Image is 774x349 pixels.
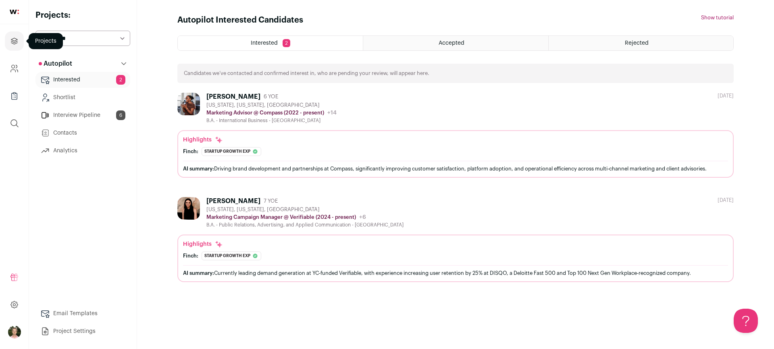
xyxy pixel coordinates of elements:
div: Projects [29,33,63,49]
div: Finch: [183,253,198,259]
a: Company and ATS Settings [5,59,24,78]
h2: Projects: [35,10,130,21]
div: [PERSON_NAME] [206,93,260,101]
div: [US_STATE], [US_STATE], [GEOGRAPHIC_DATA] [206,102,337,108]
span: AI summary: [183,270,214,276]
span: AI summary: [183,166,214,171]
a: Shortlist [35,89,130,106]
p: Candidates we’ve contacted and confirmed interest in, who are pending your review, will appear here. [184,70,429,77]
p: Autopilot [39,59,72,69]
a: Interview Pipeline6 [35,107,130,123]
p: Marketing Advisor @ Compass (2022 - present) [206,110,324,116]
span: 7 YOE [264,198,278,204]
img: 438a8e005d7c52b63f728385caa2de34ca36fdc66e18bd64d5d3e88fdd2dc963.jpg [177,197,200,220]
button: Autopilot [35,56,130,72]
div: Startup growth exp [202,147,261,156]
div: [DATE] [718,93,734,99]
h1: Autopilot Interested Candidates [177,15,303,26]
p: Marketing Campaign Manager @ Verifiable (2024 - present) [206,214,356,220]
div: [PERSON_NAME] [206,197,260,205]
a: Contacts [35,125,130,141]
span: Accepted [439,40,464,46]
a: Email Templates [35,305,130,322]
a: Company Lists [5,86,24,106]
div: Highlights [183,136,223,144]
a: Project Settings [35,323,130,339]
a: Analytics [35,143,130,159]
div: [US_STATE], [US_STATE], [GEOGRAPHIC_DATA] [206,206,404,213]
a: [PERSON_NAME] 6 YOE [US_STATE], [US_STATE], [GEOGRAPHIC_DATA] Marketing Advisor @ Compass (2022 -... [177,93,734,178]
button: Open dropdown [8,326,21,339]
a: Projects [5,31,24,51]
a: Accepted [363,36,548,50]
span: 2 [283,39,290,47]
div: [DATE] [718,197,734,204]
div: B.A. - Public Relations, Advertising, and Applied Communication - [GEOGRAPHIC_DATA] [206,222,404,228]
span: Rejected [625,40,649,46]
a: Interested2 [35,72,130,88]
span: 6 YOE [264,93,278,100]
div: Currently leading demand generation at YC-funded Verifiable, with experience increasing user rete... [183,269,728,277]
img: 5a032ca1f796ef87c416185ead95cb27f6cf5444fd9851faa608184702196ba0.jpg [177,93,200,115]
iframe: Help Scout Beacon - Open [734,309,758,333]
div: Finch: [183,148,198,155]
a: [PERSON_NAME] 7 YOE [US_STATE], [US_STATE], [GEOGRAPHIC_DATA] Marketing Campaign Manager @ Verifi... [177,197,734,282]
span: +6 [359,214,366,220]
img: wellfound-shorthand-0d5821cbd27db2630d0214b213865d53afaa358527fdda9d0ea32b1df1b89c2c.svg [10,10,19,14]
div: B.A. - International Business - [GEOGRAPHIC_DATA] [206,117,337,124]
div: Highlights [183,240,223,248]
span: +14 [327,110,337,116]
span: Interested [251,40,278,46]
img: 18664549-medium_jpg [8,326,21,339]
button: Show tutorial [701,15,734,21]
div: Driving brand development and partnerships at Compass, significantly improving customer satisfact... [183,164,728,173]
span: 6 [116,110,125,120]
div: Startup growth exp [202,251,261,260]
span: 2 [116,75,125,85]
a: Rejected [549,36,733,50]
